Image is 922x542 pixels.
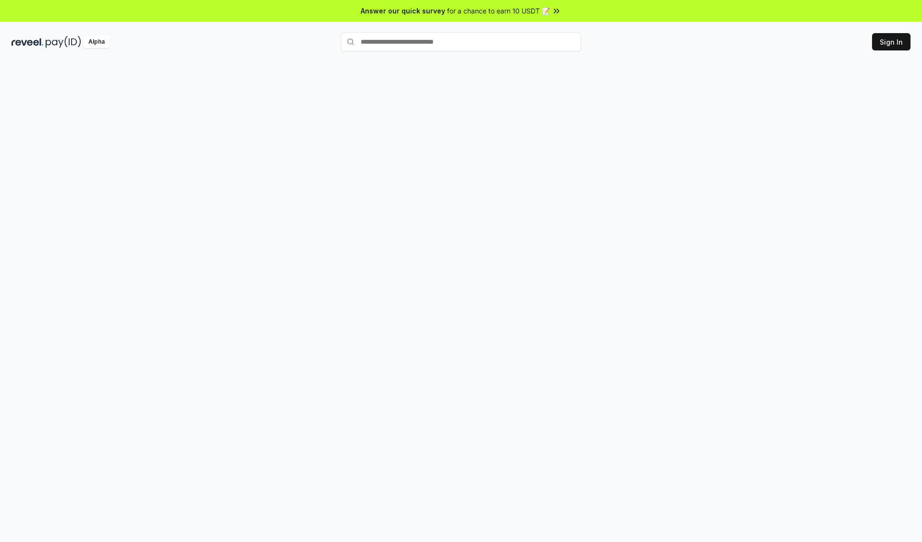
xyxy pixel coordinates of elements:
img: pay_id [46,36,81,48]
span: Answer our quick survey [361,6,445,16]
div: Alpha [83,36,110,48]
img: reveel_dark [12,36,44,48]
span: for a chance to earn 10 USDT 📝 [447,6,550,16]
button: Sign In [872,33,910,50]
